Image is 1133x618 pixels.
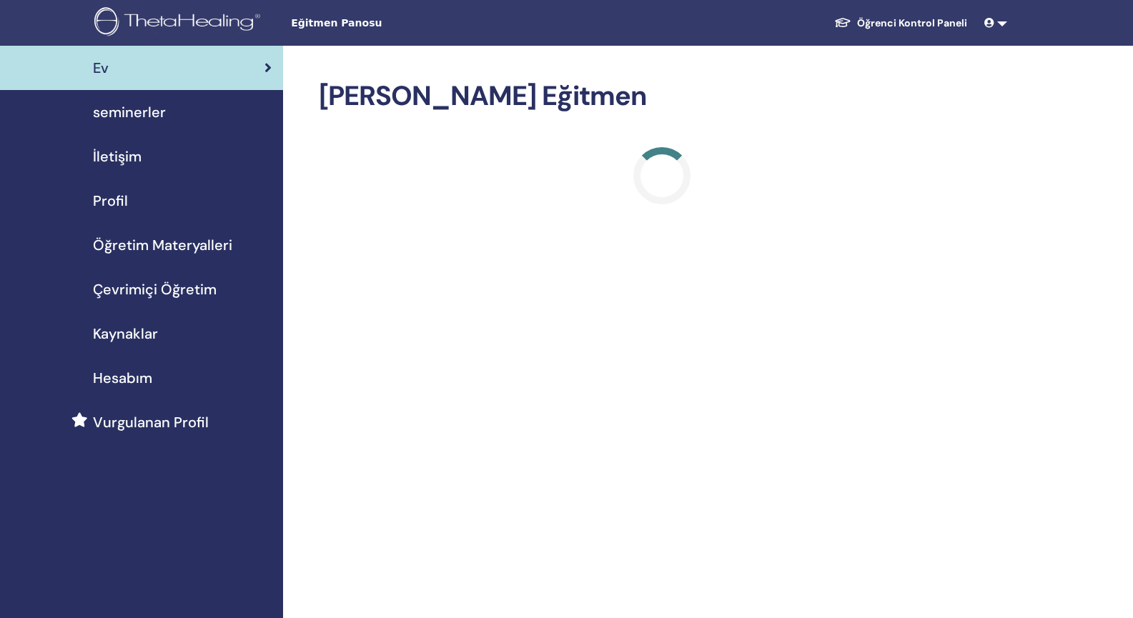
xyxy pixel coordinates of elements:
[93,323,158,344] span: Kaynaklar
[93,146,142,167] span: İletişim
[823,10,979,36] a: Öğrenci Kontrol Paneli
[93,367,152,389] span: Hesabım
[834,16,851,29] img: graduation-cap-white.svg
[94,7,265,39] img: logo.png
[319,80,1004,113] h2: [PERSON_NAME] Eğitmen
[93,190,128,211] span: Profil
[93,101,166,123] span: seminerler
[93,57,109,79] span: Ev
[93,279,217,300] span: Çevrimiçi Öğretim
[93,412,209,433] span: Vurgulanan Profil
[291,16,505,31] span: Eğitmen Panosu
[93,234,232,256] span: Öğretim Materyalleri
